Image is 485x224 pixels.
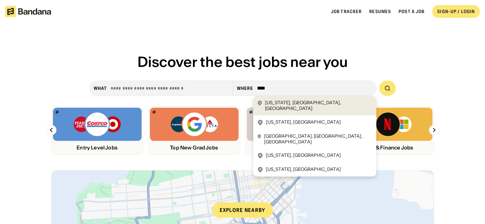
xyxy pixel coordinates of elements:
[53,145,142,151] div: Entry Level Jobs
[264,133,372,145] div: [GEOGRAPHIC_DATA], [GEOGRAPHIC_DATA], [GEOGRAPHIC_DATA]
[364,112,412,137] img: Bank of America, Netflix, Microsoft logos
[331,9,362,14] a: Job Tracker
[150,145,239,151] div: Top New Grad Jobs
[245,106,337,155] a: Bandana logoH&M, Apply, Adidas logosRetail Jobs
[94,85,107,91] div: what
[137,53,348,71] span: Discover the best jobs near you
[266,166,341,173] div: [US_STATE], [GEOGRAPHIC_DATA]
[237,85,253,91] div: Where
[153,111,155,113] img: Bandana logo
[247,145,335,151] div: Retail Jobs
[369,9,391,14] a: Resumes
[73,112,121,137] img: Trader Joe’s, Costco, Target logos
[266,119,341,126] div: [US_STATE], [GEOGRAPHIC_DATA]
[5,6,51,17] img: Bandana logotype
[46,125,56,135] img: Left Arrow
[399,9,424,14] a: Post a job
[437,9,475,14] div: SIGN-UP / LOGIN
[250,111,252,113] img: Bandana logo
[51,106,143,155] a: Bandana logoTrader Joe’s, Costco, Target logosEntry Level Jobs
[344,145,432,151] div: Tech & Finance Jobs
[265,100,372,111] div: [US_STATE], [GEOGRAPHIC_DATA], [GEOGRAPHIC_DATA]
[429,125,439,135] img: Right Arrow
[56,111,58,113] img: Bandana logo
[342,106,434,155] a: Bandana logoBank of America, Netflix, Microsoft logosTech & Finance Jobs
[170,112,218,137] img: Capital One, Google, Delta logos
[148,106,240,155] a: Bandana logoCapital One, Google, Delta logosTop New Grad Jobs
[266,152,341,159] div: [US_STATE], [GEOGRAPHIC_DATA]
[212,202,273,218] div: Explore nearby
